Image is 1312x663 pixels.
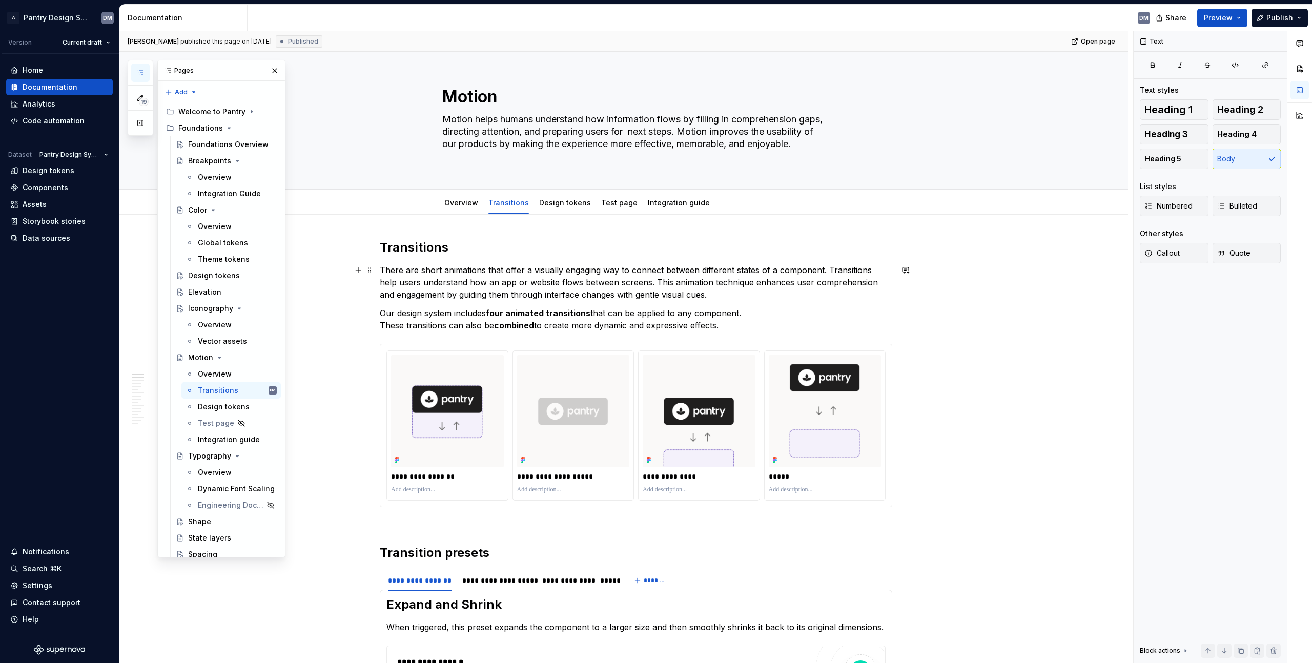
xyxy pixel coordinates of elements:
[1081,37,1115,46] span: Open page
[23,547,69,557] div: Notifications
[601,198,638,207] a: Test page
[7,12,19,24] div: A
[23,99,55,109] div: Analytics
[1252,9,1308,27] button: Publish
[1140,229,1183,239] div: Other styles
[178,107,245,117] div: Welcome to Pantry
[484,192,533,213] div: Transitions
[188,287,221,297] div: Elevation
[63,38,102,47] span: Current draft
[181,382,281,399] a: TransitionsDM
[6,230,113,246] a: Data sources
[128,13,243,23] div: Documentation
[181,169,281,185] a: Overview
[198,434,260,445] div: Integration guide
[198,254,250,264] div: Theme tokens
[648,198,710,207] a: Integration guide
[539,198,591,207] a: Design tokens
[380,264,892,301] p: There are short animations that offer a visually engaging way to connect between different states...
[188,139,269,150] div: Foundations Overview
[58,35,115,50] button: Current draft
[440,85,828,109] textarea: Motion
[1204,13,1233,23] span: Preview
[6,544,113,560] button: Notifications
[198,336,247,346] div: Vector assets
[1140,124,1208,144] button: Heading 3
[1217,105,1263,115] span: Heading 2
[1213,243,1281,263] button: Quote
[23,581,52,591] div: Settings
[1140,149,1208,169] button: Heading 5
[198,320,232,330] div: Overview
[23,165,74,176] div: Design tokens
[23,65,43,75] div: Home
[158,60,285,81] div: Pages
[6,179,113,196] a: Components
[198,467,232,478] div: Overview
[1165,13,1186,23] span: Share
[181,481,281,497] a: Dynamic Font Scaling
[486,308,590,318] strong: four animated transitions
[162,120,281,136] div: Foundations
[1068,34,1120,49] a: Open page
[181,317,281,333] a: Overview
[181,415,281,431] a: Test page
[162,85,200,99] button: Add
[535,192,595,213] div: Design tokens
[128,37,179,46] span: [PERSON_NAME]
[597,192,642,213] div: Test page
[1140,644,1190,658] div: Block actions
[172,284,281,300] a: Elevation
[172,448,281,464] a: Typography
[175,88,188,96] span: Add
[6,62,113,78] a: Home
[35,148,113,162] button: Pantry Design System
[1217,201,1257,211] span: Bulleted
[172,136,281,153] a: Foundations Overview
[180,37,272,46] div: published this page on [DATE]
[1140,647,1180,655] div: Block actions
[1144,129,1188,139] span: Heading 3
[139,98,149,106] span: 19
[23,216,86,226] div: Storybook stories
[23,116,85,126] div: Code automation
[188,205,207,215] div: Color
[198,238,248,248] div: Global tokens
[1151,9,1193,27] button: Share
[181,399,281,415] a: Design tokens
[1213,99,1281,120] button: Heading 2
[172,202,281,218] a: Color
[181,431,281,448] a: Integration guide
[1217,248,1250,258] span: Quote
[1213,124,1281,144] button: Heading 4
[6,561,113,577] button: Search ⌘K
[188,353,213,363] div: Motion
[181,185,281,202] a: Integration Guide
[1144,105,1193,115] span: Heading 1
[1144,201,1193,211] span: Numbered
[172,153,281,169] a: Breakpoints
[1140,85,1179,95] div: Text styles
[198,418,234,428] div: Test page
[188,549,217,560] div: Spacing
[172,546,281,563] a: Spacing
[380,307,892,331] p: Our design system includes that can be applied to any component. These transitions can also be to...
[198,369,232,379] div: Overview
[24,13,89,23] div: Pantry Design System
[1144,154,1181,164] span: Heading 5
[181,251,281,267] a: Theme tokens
[380,545,892,561] h2: Transition presets
[288,37,318,46] span: Published
[198,221,232,232] div: Overview
[1217,129,1257,139] span: Heading 4
[23,614,39,625] div: Help
[6,196,113,213] a: Assets
[1197,9,1247,27] button: Preview
[34,645,85,655] svg: Supernova Logo
[6,162,113,179] a: Design tokens
[444,198,478,207] a: Overview
[6,213,113,230] a: Storybook stories
[1140,99,1208,120] button: Heading 1
[380,239,892,256] h2: Transitions
[386,596,886,613] h2: Expand and Shrink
